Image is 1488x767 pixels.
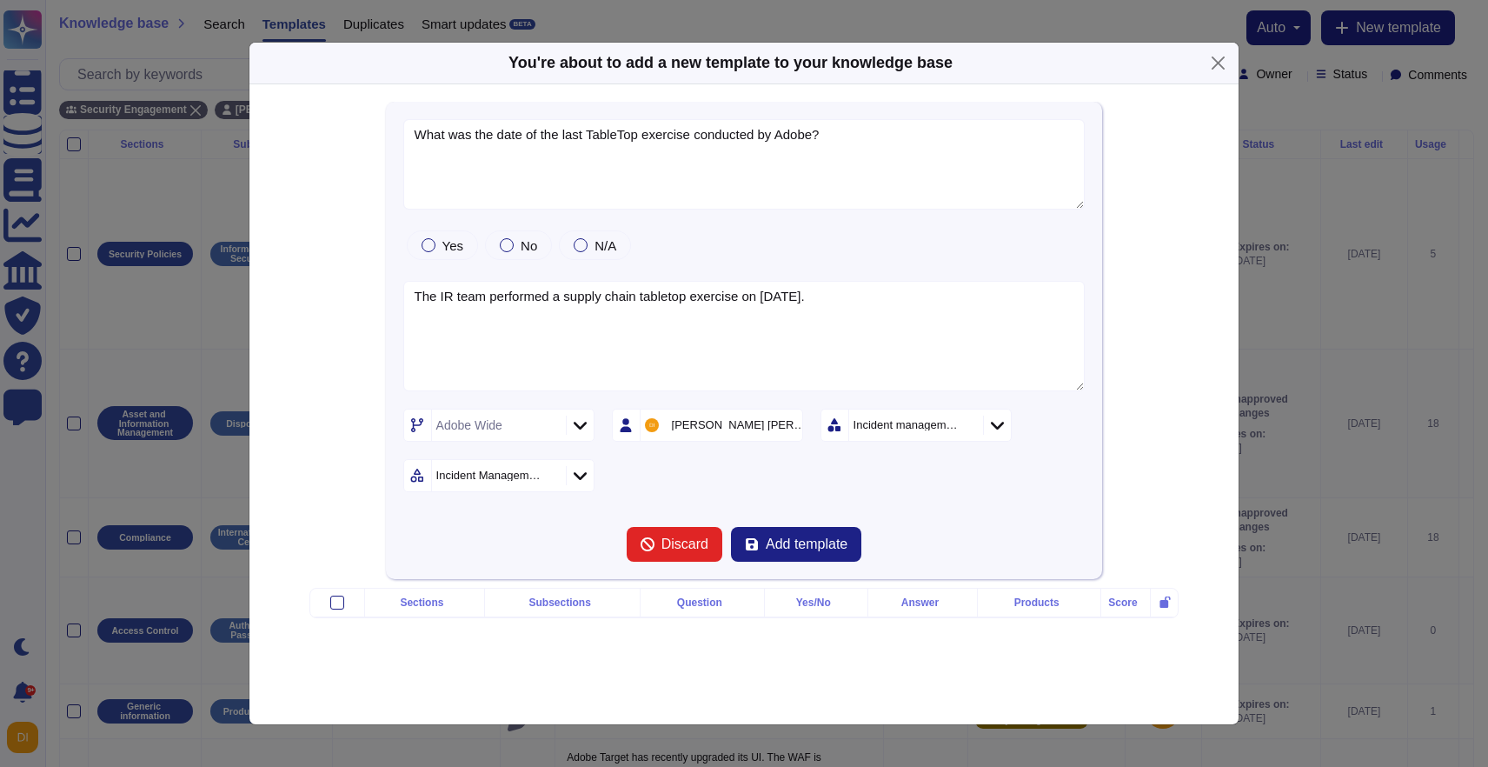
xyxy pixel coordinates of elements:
textarea: What was the date of the last TableTop exercise conducted by Adobe? [403,119,1086,210]
div: Products [985,597,1093,608]
span: N/A [595,238,616,253]
div: Sections [372,597,478,608]
button: Add template [731,527,861,562]
div: Yes/No [772,597,861,608]
span: Discard [661,537,708,551]
div: Incident management [854,419,961,430]
span: Yes [442,238,463,253]
div: Answer [875,597,970,608]
button: Close [1205,50,1232,77]
img: user [645,418,659,432]
div: [PERSON_NAME] [PERSON_NAME] [672,419,813,430]
button: Discard [627,527,722,562]
textarea: The IR team performed a supply chain tabletop exercise on [DATE]. [403,281,1086,391]
div: Incident Management [436,470,544,481]
b: You're about to add a new template to your knowledge base [508,54,953,71]
div: Score [1108,597,1142,608]
div: Question [648,597,756,608]
span: No [521,238,537,253]
div: Adobe Wide [436,419,502,431]
span: Add template [766,537,847,551]
div: Subsections [492,597,633,608]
